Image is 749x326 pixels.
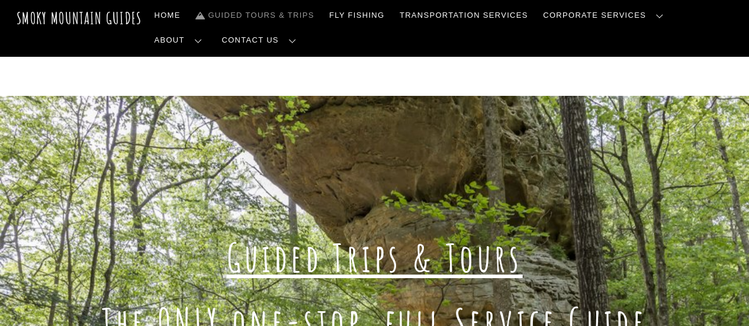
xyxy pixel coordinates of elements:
a: Corporate Services [538,3,673,28]
a: Fly Fishing [324,3,389,28]
a: Transportation Services [395,3,532,28]
a: Contact Us [217,28,306,53]
a: Guided Tours & Trips [191,3,319,28]
a: About [150,28,211,53]
span: Guided Trips & Tours [227,234,523,282]
a: Smoky Mountain Guides [17,8,142,28]
a: Home [150,3,185,28]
